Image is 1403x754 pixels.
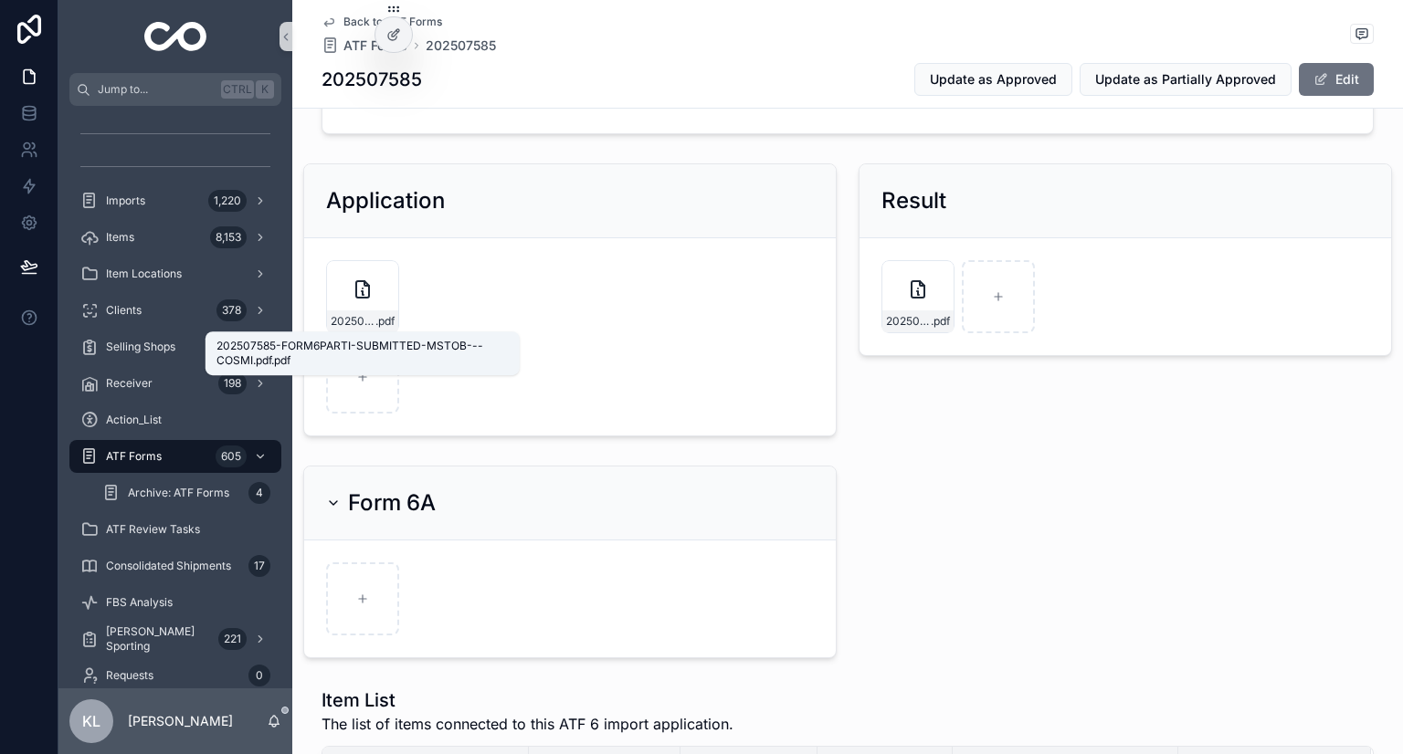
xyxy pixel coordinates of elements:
[106,413,162,427] span: Action_List
[128,486,229,500] span: Archive: ATF Forms
[216,445,247,467] div: 605
[106,267,182,281] span: Item Locations
[106,340,175,354] span: Selling Shops
[208,190,247,212] div: 1,220
[248,555,270,577] div: 17
[1299,63,1374,96] button: Edit
[248,665,270,686] div: 0
[106,559,231,573] span: Consolidated Shipments
[210,226,247,248] div: 8,153
[98,82,214,97] span: Jump to...
[221,80,254,99] span: Ctrl
[331,314,375,329] span: 202507585-FORM6PARTI-SUBMITTED-MSTOB---COSMI.pdf
[248,482,270,504] div: 4
[322,37,407,55] a: ATF Forms
[106,522,200,537] span: ATF Review Tasks
[426,37,496,55] a: 202507585
[1080,63,1292,96] button: Update as Partially Approved
[881,186,946,215] h2: Result
[69,586,281,619] a: FBS Analysis
[106,230,134,245] span: Items
[69,73,281,106] button: Jump to...CtrlK
[886,314,931,329] span: 202507585-FORM6PARTI-APPROVED-MSTOB---COSMI.pdf
[106,449,162,464] span: ATF Forms
[348,488,436,518] h2: Form 6A
[69,659,281,692] a: Requests0
[258,82,272,97] span: K
[1095,70,1276,89] span: Update as Partially Approved
[91,476,281,509] a: Archive: ATF Forms4
[930,70,1057,89] span: Update as Approved
[326,186,445,215] h2: Application
[322,687,733,713] h1: Item List
[322,713,733,735] span: The list of items connected to this ATF 6 import application.
[69,330,281,363] a: Selling Shops220
[218,372,247,394] div: 198
[82,710,100,732] span: KL
[69,513,281,546] a: ATF Review Tasks
[106,668,153,683] span: Requests
[69,294,281,327] a: Clients378
[69,184,281,217] a: Imports1,220
[343,37,407,55] span: ATF Forms
[69,623,281,655] a: [PERSON_NAME] Sporting221
[216,339,509,368] div: 202507585-FORM6PARTI-SUBMITTED-MSTOB---COSMI.pdf.pdf
[69,221,281,254] a: Items8,153
[106,595,173,610] span: FBS Analysis
[106,303,142,318] span: Clients
[216,299,247,321] div: 378
[322,15,442,29] a: Back to ATF Forms
[106,624,211,654] span: [PERSON_NAME] Sporting
[375,314,395,329] span: .pdf
[106,194,145,208] span: Imports
[322,67,422,92] h1: 202507585
[58,106,292,688] div: scrollable content
[144,22,207,51] img: App logo
[218,628,247,650] div: 221
[69,440,281,473] a: ATF Forms605
[106,376,153,391] span: Receiver
[69,367,281,400] a: Receiver198
[931,314,950,329] span: .pdf
[69,257,281,290] a: Item Locations
[69,550,281,582] a: Consolidated Shipments17
[914,63,1072,96] button: Update as Approved
[69,403,281,436] a: Action_List
[343,15,442,29] span: Back to ATF Forms
[128,712,233,730] p: [PERSON_NAME]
